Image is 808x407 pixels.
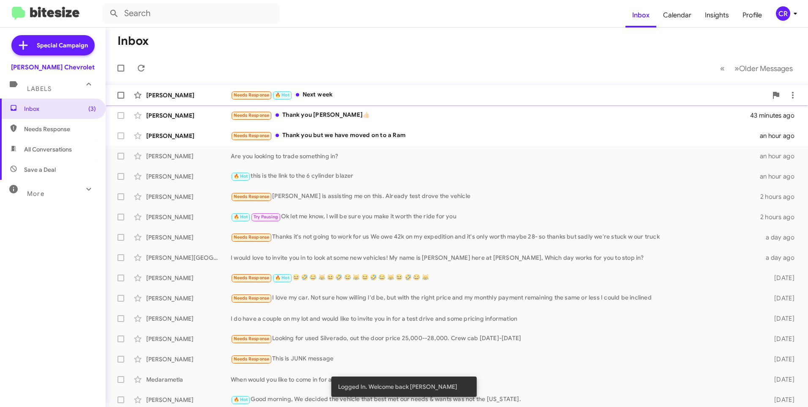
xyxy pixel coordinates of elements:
[698,3,736,27] a: Insights
[231,354,761,364] div: This is JUNK message
[739,64,793,73] span: Older Messages
[24,145,72,154] span: All Conversations
[231,273,761,283] div: 😆 🤣 😂 😹 😆 🤣 😂 😹 😆 🤣 😂 😹 😆 🤣 😂 😹
[760,192,801,201] div: 2 hours ago
[146,213,231,221] div: [PERSON_NAME]
[656,3,698,27] a: Calendar
[761,294,801,302] div: [DATE]
[234,336,270,341] span: Needs Response
[234,133,270,138] span: Needs Response
[146,152,231,160] div: [PERSON_NAME]
[11,63,95,71] div: [PERSON_NAME] Chevrolet
[736,3,769,27] a: Profile
[231,253,761,262] div: I would love to invite you in to look at some new vehicles! My name is [PERSON_NAME] here at [PER...
[761,375,801,384] div: [DATE]
[234,295,270,301] span: Needs Response
[729,60,798,77] button: Next
[275,275,289,280] span: 🔥 Hot
[102,3,280,24] input: Search
[234,214,248,220] span: 🔥 Hot
[27,85,52,93] span: Labels
[275,92,289,98] span: 🔥 Hot
[88,104,96,113] span: (3)
[761,253,801,262] div: a day ago
[760,152,801,160] div: an hour ago
[751,111,801,120] div: 43 minutes ago
[146,375,231,384] div: Medarametla
[27,190,44,198] span: More
[231,90,767,100] div: Next week
[761,355,801,363] div: [DATE]
[231,110,751,120] div: Thank you [PERSON_NAME]👍🏻
[24,125,96,133] span: Needs Response
[146,274,231,282] div: [PERSON_NAME]
[234,275,270,280] span: Needs Response
[234,234,270,240] span: Needs Response
[231,395,761,404] div: Good morning, We decided the vehicle that best met our needs & wants was not the [US_STATE].
[234,92,270,98] span: Needs Response
[146,314,231,323] div: [PERSON_NAME]
[37,41,88,49] span: Special Campaign
[234,173,248,179] span: 🔥 Hot
[117,34,149,48] h1: Inbox
[231,171,760,181] div: this is the link to the 6 cylinder blazer
[715,60,730,77] button: Previous
[146,172,231,181] div: [PERSON_NAME]
[734,63,739,74] span: »
[24,104,96,113] span: Inbox
[146,91,231,99] div: [PERSON_NAME]
[146,396,231,404] div: [PERSON_NAME]
[146,294,231,302] div: [PERSON_NAME]
[231,314,761,323] div: I do have a couple on my lot and would like to invite you in for a test drive and some pricing in...
[760,213,801,221] div: 2 hours ago
[776,6,790,21] div: CR
[146,253,231,262] div: [PERSON_NAME][GEOGRAPHIC_DATA]
[146,233,231,242] div: [PERSON_NAME]
[231,293,761,303] div: I love my car. Not sure how willing I'd be, but with the right price and my monthly payment remai...
[234,194,270,199] span: Needs Response
[720,63,725,74] span: «
[760,172,801,181] div: an hour ago
[231,232,761,242] div: Thanks it's not going to work for us We owe 42k on my expedition and it's only worth maybe 28- so...
[146,132,231,140] div: [PERSON_NAME]
[254,214,278,220] span: Try Pausing
[231,192,760,201] div: [PERSON_NAME] is assisting me on this. Already test drove the vehicle
[146,111,231,120] div: [PERSON_NAME]
[234,113,270,118] span: Needs Response
[715,60,798,77] nav: Page navigation example
[761,274,801,282] div: [DATE]
[231,152,760,160] div: Are you looking to trade something in?
[234,397,248,402] span: 🔥 Hot
[761,396,801,404] div: [DATE]
[761,314,801,323] div: [DATE]
[24,165,56,174] span: Save a Deal
[146,192,231,201] div: [PERSON_NAME]
[760,132,801,140] div: an hour ago
[234,356,270,362] span: Needs Response
[625,3,656,27] a: Inbox
[11,35,95,55] a: Special Campaign
[231,334,761,344] div: Looking for used Silverado, out the door price 25,000--28,000. Crew cab [DATE]-[DATE]
[761,335,801,343] div: [DATE]
[231,131,760,140] div: Thank you but we have moved on to a Ram
[146,355,231,363] div: [PERSON_NAME]
[769,6,799,21] button: CR
[231,375,761,384] div: When would you like to come in for a test drive?
[761,233,801,242] div: a day ago
[146,335,231,343] div: [PERSON_NAME]
[231,212,760,222] div: Ok let me know, I will be sure you make it worth the ride for you
[338,382,457,391] span: Logged In. Welcome back [PERSON_NAME]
